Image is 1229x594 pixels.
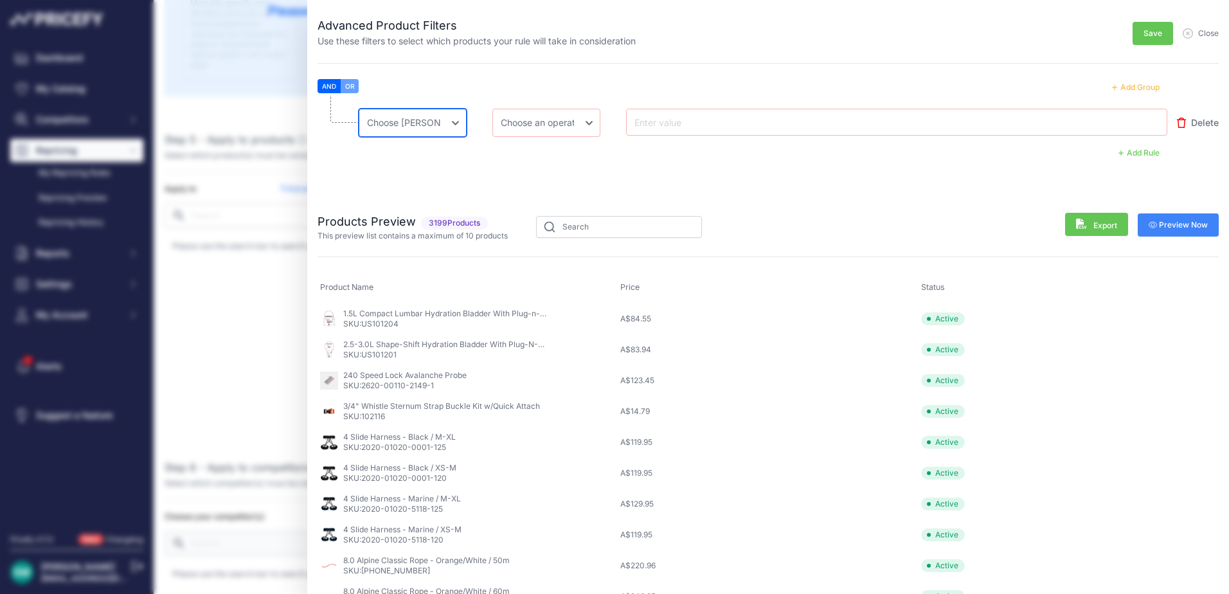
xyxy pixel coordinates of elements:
[620,345,651,354] span: A$
[631,375,654,385] span: 123.45
[361,319,399,328] span: US101204
[620,530,652,539] span: A$
[421,217,488,230] span: Products
[318,79,341,93] button: AND
[1104,79,1167,96] button: Add Group
[343,339,549,350] p: 2.5-3.0L Shape-Shift Hydration Bladder With Plug-N-Play Coupling
[318,17,636,35] h2: Advanced Product Filters
[921,528,965,541] span: Active
[1177,110,1219,136] button: Delete
[343,535,462,545] p: SKU:
[318,35,636,48] p: Use these filters to select which products your rule will take in consideration
[343,463,456,473] p: 4 Slide Harness - Black / XS-M
[1076,219,1117,231] span: Export
[343,401,540,411] p: 3/4" Whistle Sternum Strap Buckle Kit w/Quick Attach
[361,566,430,575] span: [PHONE_NUMBER]
[921,498,965,510] span: Active
[343,411,540,422] p: SKU:
[343,319,549,329] p: SKU:
[341,79,359,93] button: OR
[361,442,446,452] span: 2020-01020-0001-125
[1191,116,1219,129] span: Delete
[921,467,965,480] span: Active
[1144,28,1162,39] span: Save
[1183,21,1219,39] button: Close
[631,406,650,416] span: 14.79
[620,375,654,385] span: A$
[343,309,549,319] p: 1.5L Compact Lumbar Hydration Bladder With Plug-n-Play Coupling
[921,559,965,572] span: Active
[1149,220,1208,230] span: Preview Now
[361,381,434,390] span: 2620-00110-2149-1
[318,213,508,231] h2: Products Preview
[343,566,510,576] p: SKU:
[632,114,735,130] input: Enter value
[620,499,654,509] span: A$
[343,473,456,483] p: SKU:
[429,218,447,228] span: 3199
[620,314,651,323] span: A$
[1138,213,1219,237] button: Preview Now
[343,442,456,453] p: SKU:
[536,216,702,238] input: Search
[361,535,444,544] span: 2020-01020-5118-120
[1198,28,1219,39] span: Close
[1133,22,1173,45] button: Save
[921,312,965,325] span: Active
[620,282,640,292] span: Price
[631,314,651,323] span: 84.55
[631,345,651,354] span: 83.94
[631,530,652,539] span: 119.95
[620,406,650,416] span: A$
[343,432,456,442] p: 4 Slide Harness - Black / M-XL
[631,468,652,478] span: 119.95
[320,282,373,292] span: Product Name
[343,350,549,360] p: SKU:
[318,231,508,241] p: This preview list contains a maximum of 10 products
[631,437,652,447] span: 119.95
[1111,145,1167,161] button: Add Rule
[343,494,461,504] p: 4 Slide Harness - Marine / M-XL
[620,468,652,478] span: A$
[343,381,467,391] p: SKU:
[620,437,652,447] span: A$
[361,350,397,359] span: US101201
[343,504,461,514] p: SKU:
[921,405,965,418] span: Active
[631,499,654,509] span: 129.95
[921,282,945,292] span: Status
[631,561,656,570] span: 220.96
[343,555,510,566] p: 8.0 Alpine Classic Rope - Orange/White / 50m
[921,436,965,449] span: Active
[361,411,385,421] span: 102116
[921,343,965,356] span: Active
[343,370,467,381] p: 240 Speed Lock Avalanche Probe
[921,374,965,387] span: Active
[361,504,443,514] span: 2020-01020-5118-125
[343,525,462,535] p: 4 Slide Harness - Marine / XS-M
[1065,213,1128,236] button: Export
[620,561,656,570] span: A$
[361,473,447,483] span: 2020-01020-0001-120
